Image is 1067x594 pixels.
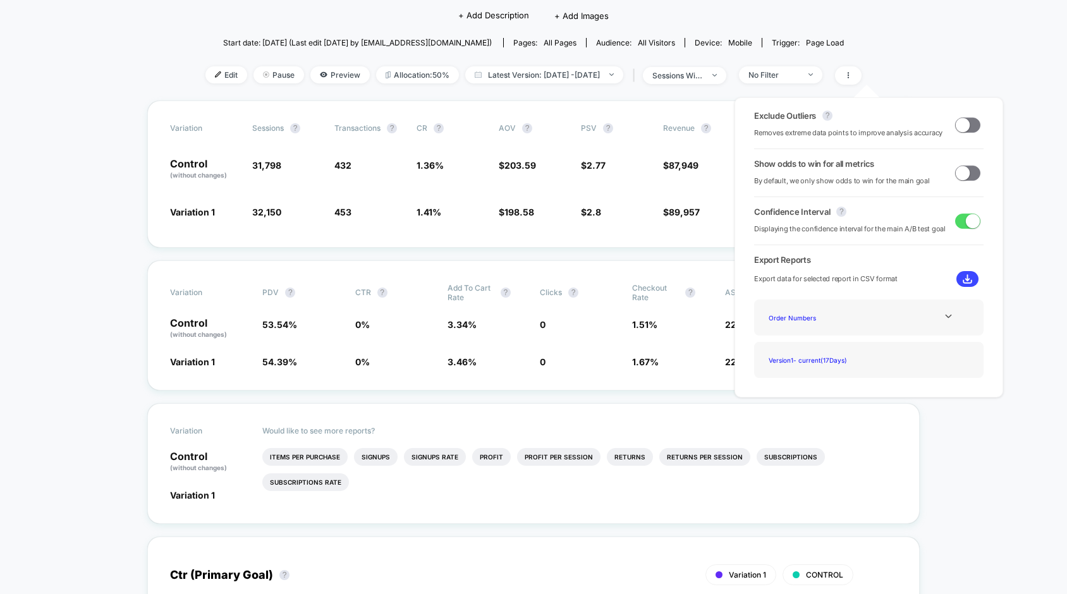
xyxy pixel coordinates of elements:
div: Audience: [596,38,675,47]
span: $ [499,160,536,171]
span: $ [663,160,698,171]
span: 0 [540,319,546,330]
span: Device: [685,38,762,47]
button: ? [603,123,613,133]
button: ? [701,123,711,133]
span: 53.54 % [262,319,297,330]
span: 54.39 % [262,356,297,367]
button: ? [434,123,444,133]
span: Latest Version: [DATE] - [DATE] [465,66,623,83]
button: ? [522,123,532,133]
li: Items Per Purchase [262,448,348,466]
span: Sessions [252,123,284,133]
img: end [712,74,717,76]
li: Subscriptions [757,448,825,466]
span: 89,957 [669,207,700,217]
span: 203.59 [504,160,536,171]
span: | [630,66,643,85]
span: + Add Description [458,9,529,22]
li: Signups Rate [404,448,466,466]
span: Clicks [540,288,562,297]
span: 1.41 % [417,207,441,217]
span: Checkout Rate [632,283,679,302]
span: 2.77 [587,160,606,171]
span: By default, we only show odds to win for the main goal [754,175,930,187]
span: Add To Cart Rate [448,283,494,302]
span: Preview [310,66,370,83]
li: Returns [607,448,653,466]
div: Pages: [513,38,576,47]
span: Variation [170,283,240,302]
span: 1.36 % [417,160,444,171]
img: edit [215,71,221,78]
span: 32,150 [252,207,281,217]
span: 2.8 [587,207,601,217]
span: Removes extreme data points to improve analysis accuracy [754,127,942,139]
span: Pause [253,66,304,83]
span: PSV [581,123,597,133]
span: $ [581,160,606,171]
span: AOV [499,123,516,133]
span: CTR [355,288,371,297]
button: ? [836,207,846,217]
div: Trigger: [772,38,844,47]
img: download [963,274,972,284]
button: ? [279,570,290,580]
span: PDV [262,288,279,297]
span: Start date: [DATE] (Last edit [DATE] by [EMAIL_ADDRESS][DOMAIN_NAME]) [223,38,492,47]
span: $ [663,207,700,217]
button: ? [377,288,387,298]
span: Export data for selected report in CSV format [754,273,898,285]
span: 432 [334,160,351,171]
li: Signups [354,448,398,466]
span: 87,949 [669,160,698,171]
span: + Add Images [554,11,609,21]
button: ? [568,288,578,298]
div: No Filter [748,70,799,80]
span: (without changes) [170,171,227,179]
span: $ [499,207,534,217]
span: Transactions [334,123,381,133]
span: $ [581,207,601,217]
span: mobile [728,38,752,47]
li: Profit [472,448,511,466]
span: Revenue [663,123,695,133]
span: Displaying the confidence interval for the main A/B test goal [754,223,946,235]
span: Variation 1 [170,356,215,367]
p: Control [170,318,250,339]
span: 0 [540,356,546,367]
div: sessions with impression [652,71,703,80]
p: Would like to see more reports? [262,426,897,435]
span: 3.46 % [448,356,477,367]
span: 1.67 % [632,356,659,367]
span: Edit [205,66,247,83]
button: ? [685,288,695,298]
span: Page Load [806,38,844,47]
li: Returns Per Session [659,448,750,466]
span: Variation [170,123,240,133]
img: rebalance [386,71,391,78]
span: (without changes) [170,464,227,471]
span: 1.51 % [632,319,657,330]
span: (without changes) [170,330,227,338]
span: Show odds to win for all metrics [754,159,874,169]
span: 31,798 [252,160,281,171]
span: Variation [170,426,240,435]
span: Variation 1 [729,570,766,579]
span: Allocation: 50% [376,66,459,83]
span: 0 % [355,356,370,367]
span: All Visitors [638,38,675,47]
span: 3.34 % [448,319,477,330]
div: Version 1 - current ( 17 Days) [764,351,865,368]
button: ? [285,288,295,298]
span: 453 [334,207,351,217]
button: ? [501,288,511,298]
span: Exclude Outliers [754,111,816,121]
img: end [263,71,269,78]
button: ? [387,123,397,133]
span: 0 % [355,319,370,330]
button: ? [290,123,300,133]
span: Export Reports [754,255,984,265]
p: Control [170,159,240,180]
img: end [808,73,813,76]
